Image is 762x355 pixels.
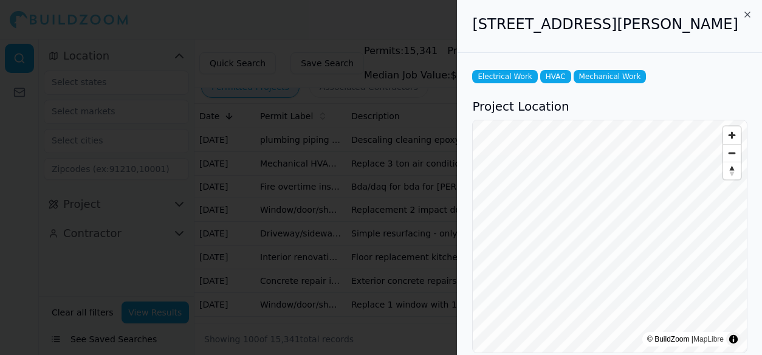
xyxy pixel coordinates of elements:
h2: [STREET_ADDRESS][PERSON_NAME] [472,15,747,34]
span: Mechanical Work [574,70,647,83]
div: © BuildZoom | [647,333,724,345]
span: HVAC [540,70,571,83]
button: Zoom out [723,144,741,162]
button: Reset bearing to north [723,162,741,179]
h3: Project Location [472,98,747,115]
summary: Toggle attribution [726,332,741,346]
button: Zoom in [723,126,741,144]
canvas: Map [473,120,747,353]
a: MapLibre [693,335,724,343]
span: Electrical Work [472,70,537,83]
